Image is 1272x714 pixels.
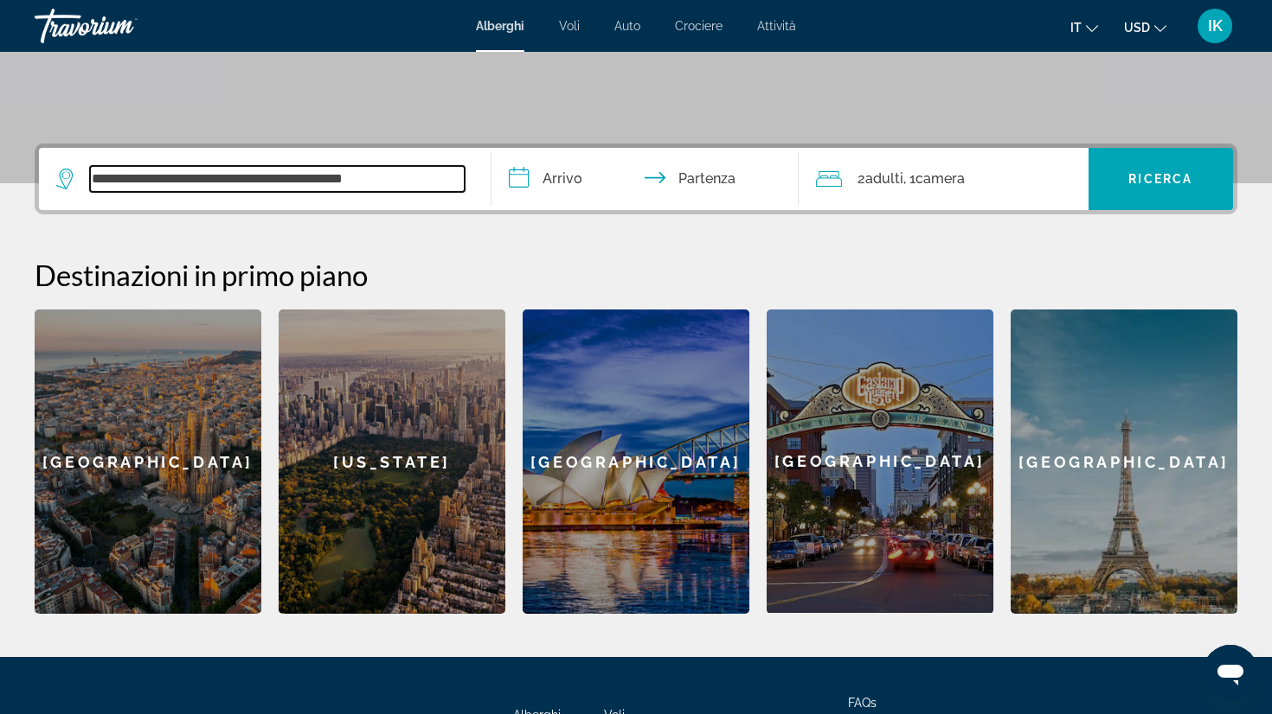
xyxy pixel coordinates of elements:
button: Check in and out dates [491,148,799,210]
a: [GEOGRAPHIC_DATA] [1011,309,1237,614]
span: Camera [915,170,965,187]
iframe: Pulsante per aprire la finestra di messaggistica [1203,645,1258,700]
span: Ricerca [1128,172,1192,186]
span: IK [1208,17,1223,35]
div: [GEOGRAPHIC_DATA] [767,309,993,613]
span: , 1 [903,167,965,191]
a: Crociere [675,19,723,33]
button: Change language [1070,15,1098,40]
a: [US_STATE] [279,309,505,614]
h2: Destinazioni in primo piano [35,258,1237,292]
span: 2 [858,167,903,191]
div: Search widget [39,148,1233,210]
a: [GEOGRAPHIC_DATA] [767,309,993,614]
span: Adulti [865,170,903,187]
a: Travorium [35,3,208,48]
button: Change currency [1124,15,1166,40]
a: Attività [757,19,796,33]
a: [GEOGRAPHIC_DATA] [523,309,749,614]
a: Alberghi [476,19,524,33]
a: Voli [559,19,580,33]
a: FAQs [848,696,877,710]
button: Ricerca [1089,148,1234,210]
a: [GEOGRAPHIC_DATA] [35,309,261,614]
button: User Menu [1192,8,1237,44]
span: it [1070,21,1082,35]
span: USD [1124,21,1150,35]
a: Auto [614,19,640,33]
button: Travelers: 2 adults, 0 children [799,148,1089,210]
